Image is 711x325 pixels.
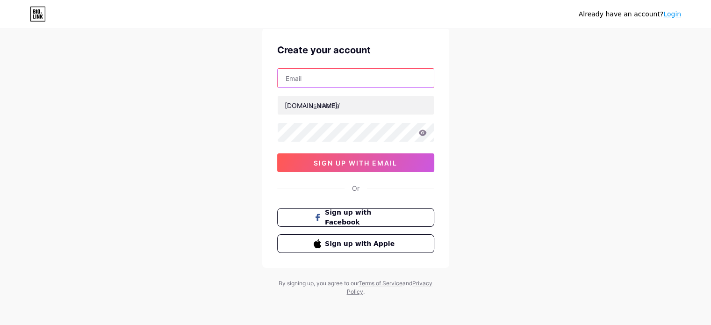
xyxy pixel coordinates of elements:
button: Sign up with Apple [277,234,434,253]
button: sign up with email [277,153,434,172]
button: Sign up with Facebook [277,208,434,227]
div: [DOMAIN_NAME]/ [285,101,340,110]
div: Already have an account? [579,9,681,19]
input: username [278,96,434,115]
div: By signing up, you agree to our and . [276,279,435,296]
span: Sign up with Facebook [325,208,397,227]
span: Sign up with Apple [325,239,397,249]
input: Email [278,69,434,87]
a: Terms of Service [359,280,402,287]
span: sign up with email [314,159,397,167]
a: Login [663,10,681,18]
div: Create your account [277,43,434,57]
div: Or [352,183,359,193]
